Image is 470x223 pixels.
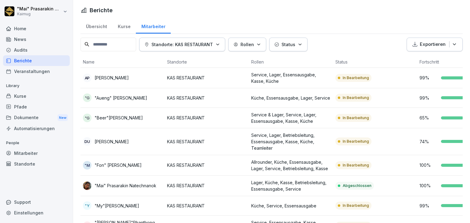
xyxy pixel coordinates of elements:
[136,18,171,34] a: Mitarbeiter
[3,55,70,66] a: Berichte
[269,38,308,51] button: Status
[343,75,369,81] p: In Bearbeitung
[3,112,70,123] div: Dokumente
[83,137,91,146] div: DU
[90,6,113,14] h1: Berichte
[95,115,143,121] p: "Beer"[PERSON_NAME]
[251,179,330,192] p: Lager, Küche, Kasse, Betriebsleitung, Essensausgabe, Service
[3,207,70,218] a: Einstellungen
[167,138,246,145] p: KAS RESTAURANT
[95,203,139,209] p: "My"[PERSON_NAME]
[3,66,70,77] a: Veranstaltungen
[241,41,254,48] p: Rollen
[3,81,70,91] p: Library
[167,162,246,168] p: KAS RESTAURANT
[3,112,70,123] a: DokumenteNew
[251,203,330,209] p: Küche, Service, Essensausgabe
[165,56,249,68] th: Standorte
[407,38,463,51] button: Exportieren
[83,74,91,82] div: AP
[3,148,70,159] a: Mitarbeiter
[282,41,295,48] p: Status
[420,203,438,209] p: 99 %
[343,183,371,188] p: Abgeschlossen
[228,38,266,51] button: Rollen
[83,201,91,210] div: "Y
[3,138,70,148] p: People
[343,95,369,101] p: In Bearbeitung
[167,95,246,101] p: KAS RESTAURANT
[420,115,438,121] p: 65 %
[420,162,438,168] p: 100 %
[333,56,417,68] th: Status
[17,12,62,16] p: Kaimug
[251,159,330,172] p: Allrounder, Küche, Essensausgabe, Lager, Service, Betriebsleitung, Kasse
[3,123,70,134] a: Automatisierungen
[167,203,246,209] p: KAS RESTAURANT
[3,197,70,207] div: Support
[420,182,438,189] p: 100 %
[251,112,330,124] p: Service & Lager, Service, Lager, Essensausgabe, Kasse, Küche
[420,138,438,145] p: 74 %
[420,41,446,48] p: Exportieren
[420,95,438,101] p: 99 %
[343,139,369,144] p: In Bearbeitung
[95,75,129,81] p: [PERSON_NAME]
[3,45,70,55] a: Audits
[83,181,91,190] img: f3vrnbq1a0ja678kqe8p3mnu.png
[343,115,369,121] p: In Bearbeitung
[251,71,330,84] p: Service, Lager, Essensausgabe, Kasse, Küche
[343,203,369,208] p: In Bearbeitung
[3,23,70,34] a: Home
[249,56,333,68] th: Rollen
[3,159,70,169] a: Standorte
[3,34,70,45] a: News
[80,56,165,68] th: Name
[83,161,91,170] div: "M
[251,95,330,101] p: Küche, Essensausgabe, Lager, Service
[17,6,62,12] p: "Mai" Prasarakin Natechnanok
[343,163,369,168] p: In Bearbeitung
[58,114,68,121] div: New
[3,91,70,101] a: Kurse
[83,93,91,102] div: "G
[112,18,136,34] a: Kurse
[80,18,112,34] a: Übersicht
[95,182,156,189] p: "Mai" Prasarakin Natechnanok
[95,138,129,145] p: [PERSON_NAME]
[95,95,147,101] p: "Aueng" [PERSON_NAME]
[167,182,246,189] p: KAS RESTAURANT
[420,75,438,81] p: 99 %
[3,101,70,112] a: Pfade
[95,162,142,168] p: "Fon" [PERSON_NAME]
[167,115,246,121] p: KAS RESTAURANT
[83,114,91,122] div: "G
[139,38,225,51] button: Standorte: KAS RESTAURANT
[167,75,246,81] p: KAS RESTAURANT
[251,132,330,151] p: Service, Lager, Betriebsleitung, Essensausgabe, Kasse, Küche, Teamleiter
[151,41,213,48] p: Standorte: KAS RESTAURANT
